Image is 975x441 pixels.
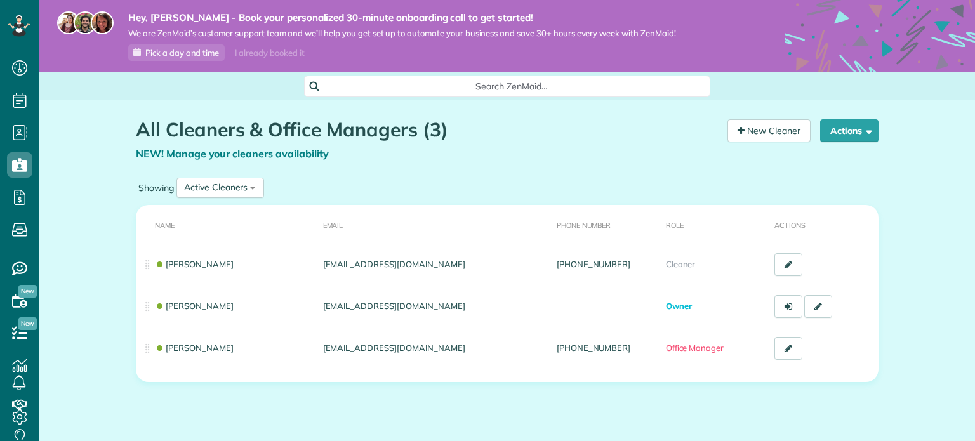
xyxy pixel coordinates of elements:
span: Office Manager [666,343,724,353]
div: I already booked it [227,45,312,61]
button: Actions [820,119,879,142]
td: [EMAIL_ADDRESS][DOMAIN_NAME] [318,327,552,369]
h1: All Cleaners & Office Managers (3) [136,119,718,140]
img: jorge-587dff0eeaa6aab1f244e6dc62b8924c3b6ad411094392a53c71c6c4a576187d.jpg [74,11,96,34]
th: Role [661,205,770,244]
span: We are ZenMaid’s customer support team and we’ll help you get set up to automate your business an... [128,28,676,39]
th: Name [136,205,318,244]
td: [EMAIL_ADDRESS][DOMAIN_NAME] [318,244,552,286]
th: Phone number [552,205,661,244]
a: [PHONE_NUMBER] [557,343,630,353]
span: Cleaner [666,259,696,269]
a: [PHONE_NUMBER] [557,259,630,269]
img: maria-72a9807cf96188c08ef61303f053569d2e2a8a1cde33d635c8a3ac13582a053d.jpg [57,11,80,34]
strong: Hey, [PERSON_NAME] - Book your personalized 30-minute onboarding call to get started! [128,11,676,24]
a: Pick a day and time [128,44,225,61]
a: New Cleaner [727,119,811,142]
th: Email [318,205,552,244]
span: New [18,317,37,330]
span: New [18,285,37,298]
td: [EMAIL_ADDRESS][DOMAIN_NAME] [318,286,552,327]
span: Owner [666,301,692,311]
img: michelle-19f622bdf1676172e81f8f8fba1fb50e276960ebfe0243fe18214015130c80e4.jpg [91,11,114,34]
a: [PERSON_NAME] [155,343,234,353]
label: Showing [136,181,176,194]
span: Pick a day and time [145,48,219,58]
a: NEW! Manage your cleaners availability [136,147,329,160]
a: [PERSON_NAME] [155,259,234,269]
th: Actions [769,205,879,244]
div: Active Cleaners [184,181,248,194]
a: [PERSON_NAME] [155,301,234,311]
